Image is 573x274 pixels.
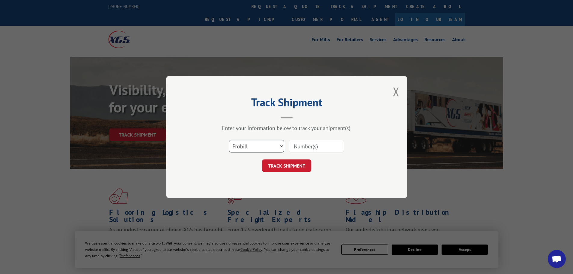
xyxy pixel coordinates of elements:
[196,98,377,109] h2: Track Shipment
[289,140,344,152] input: Number(s)
[393,84,399,100] button: Close modal
[262,159,311,172] button: TRACK SHIPMENT
[548,250,566,268] a: Open chat
[196,125,377,131] div: Enter your information below to track your shipment(s).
